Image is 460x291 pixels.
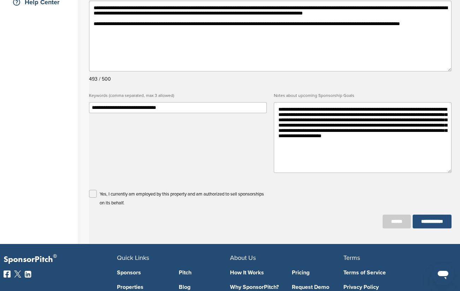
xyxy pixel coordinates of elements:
[14,270,21,278] img: Twitter
[89,74,452,84] div: 493 / 500
[117,270,168,275] a: Sponsors
[230,284,281,290] a: Why SponsorPitch?
[179,284,230,290] a: Blog
[343,284,446,290] a: Privacy Policy
[274,91,452,100] label: Notes about upcoming Sponsorship Goals
[292,284,343,290] a: Request Demo
[53,252,57,261] span: ®
[343,254,360,262] span: Terms
[89,91,267,100] label: Keywords (comma separated, max 3 allowed)
[117,284,168,290] a: Properties
[292,270,343,275] a: Pricing
[230,254,256,262] span: About Us
[117,254,149,262] span: Quick Links
[179,270,230,275] a: Pitch
[343,270,446,275] a: Terms of Service
[432,263,454,285] iframe: Button to launch messaging window
[4,255,117,265] p: SponsorPitch
[100,190,267,208] p: Yes, I currently am employed by this property and am authorized to sell sponsorships on its behalf.
[4,270,11,278] img: Facebook
[230,270,281,275] a: How It Works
